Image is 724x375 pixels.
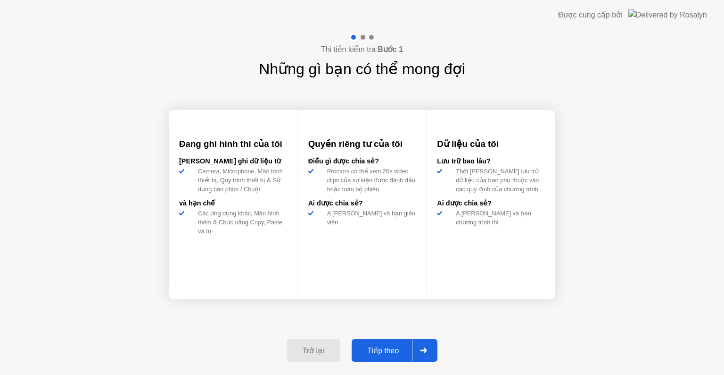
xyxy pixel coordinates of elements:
div: Điều gì được chia sẻ? [308,156,416,167]
h4: Thi tiền kiểm tra: [321,44,403,55]
div: Camera, Microphone, Màn hình thiết bị, Quy trình thiết bị & Sử dụng bàn phím / Chuột [194,167,287,194]
h3: Đang ghi hình thi của tôi [179,137,287,151]
div: Trở lại [289,346,337,355]
div: Proctors có thể xem 20s video clips của sự kiện được đánh dấu hoặc toàn bộ phiên [323,167,416,194]
div: [PERSON_NAME] ghi dữ liệu từ [179,156,287,167]
div: Thời [PERSON_NAME] lưu trữ dữ liệu của bạn phụ thuộc vào các quy định của chương trình. [452,167,545,194]
div: Ai được chia sẻ? [308,198,416,209]
div: Tiếp theo [354,346,412,355]
div: và hạn chế [179,198,287,209]
div: Lưu trữ bao lâu? [437,156,545,167]
button: Tiếp theo [352,339,438,362]
div: Ai được chia sẻ? [437,198,545,209]
div: Được cung cấp bởi [558,9,623,21]
h3: Dữ liệu của tôi [437,137,545,151]
button: Trở lại [287,339,340,362]
div: A [PERSON_NAME] và bạn chương trình thi [452,209,545,227]
b: Bước 1 [378,45,403,53]
img: Delivered by Rosalyn [628,9,707,20]
h1: Những gì bạn có thể mong đợi [259,58,465,80]
div: Các ứng dụng khác, Màn hình thêm & Chức năng Copy, Paste và In [194,209,287,236]
h3: Quyền riêng tư của tôi [308,137,416,151]
div: A [PERSON_NAME] và bạn giáo viên [323,209,416,227]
